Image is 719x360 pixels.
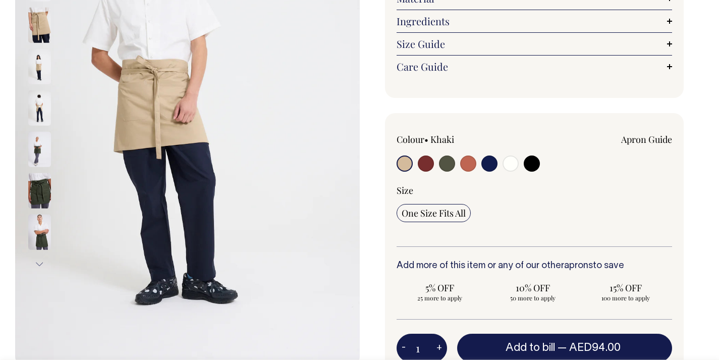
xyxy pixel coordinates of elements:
span: 15% OFF [587,282,664,294]
span: 5% OFF [402,282,478,294]
span: One Size Fits All [402,207,466,219]
img: olive [28,215,51,250]
a: Apron Guide [621,133,672,145]
img: khaki [28,90,51,126]
span: AED94.00 [569,343,621,353]
img: khaki [28,49,51,84]
img: olive [28,173,51,209]
span: 50 more to apply [494,294,571,302]
img: olive [28,132,51,167]
span: 25 more to apply [402,294,478,302]
button: - [397,338,411,358]
div: Size [397,184,673,196]
input: 15% OFF 100 more to apply [582,279,669,305]
span: 100 more to apply [587,294,664,302]
span: 10% OFF [494,282,571,294]
span: — [558,343,623,353]
button: + [431,338,447,358]
a: Ingredients [397,15,673,27]
img: khaki [28,8,51,43]
a: Care Guide [397,61,673,73]
a: Size Guide [397,38,673,50]
label: Khaki [430,133,454,145]
h6: Add more of this item or any of our other to save [397,261,673,271]
span: Add to bill [506,343,555,353]
button: Next [32,253,47,276]
a: aprons [564,262,593,270]
span: • [424,133,428,145]
input: 5% OFF 25 more to apply [397,279,483,305]
input: One Size Fits All [397,204,471,222]
input: 10% OFF 50 more to apply [489,279,576,305]
div: Colour [397,133,507,145]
